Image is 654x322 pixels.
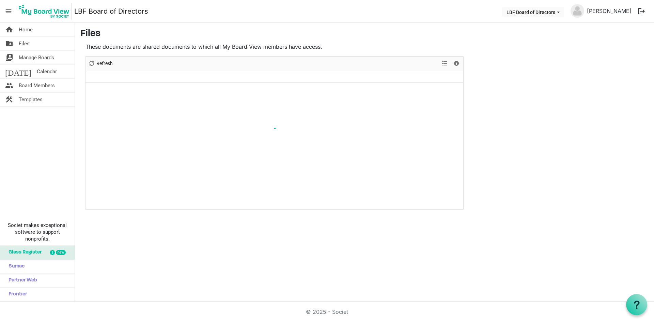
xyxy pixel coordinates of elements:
[584,4,634,18] a: [PERSON_NAME]
[306,308,348,315] a: © 2025 - Societ
[5,288,27,301] span: Frontier
[571,4,584,18] img: no-profile-picture.svg
[17,3,74,20] a: My Board View Logo
[74,4,148,18] a: LBF Board of Directors
[85,43,464,51] p: These documents are shared documents to which all My Board View members have access.
[37,65,57,78] span: Calendar
[19,37,30,50] span: Files
[19,93,43,106] span: Templates
[3,222,72,242] span: Societ makes exceptional software to support nonprofits.
[17,3,72,20] img: My Board View Logo
[5,51,13,64] span: switch_account
[5,93,13,106] span: construction
[5,37,13,50] span: folder_shared
[2,5,15,18] span: menu
[80,28,649,40] h3: Files
[634,4,649,18] button: logout
[5,79,13,92] span: people
[5,274,37,287] span: Partner Web
[19,51,54,64] span: Manage Boards
[19,23,33,36] span: Home
[19,79,55,92] span: Board Members
[5,23,13,36] span: home
[5,260,25,273] span: Sumac
[5,65,31,78] span: [DATE]
[502,7,564,17] button: LBF Board of Directors dropdownbutton
[56,250,66,255] div: new
[5,246,42,259] span: Glass Register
